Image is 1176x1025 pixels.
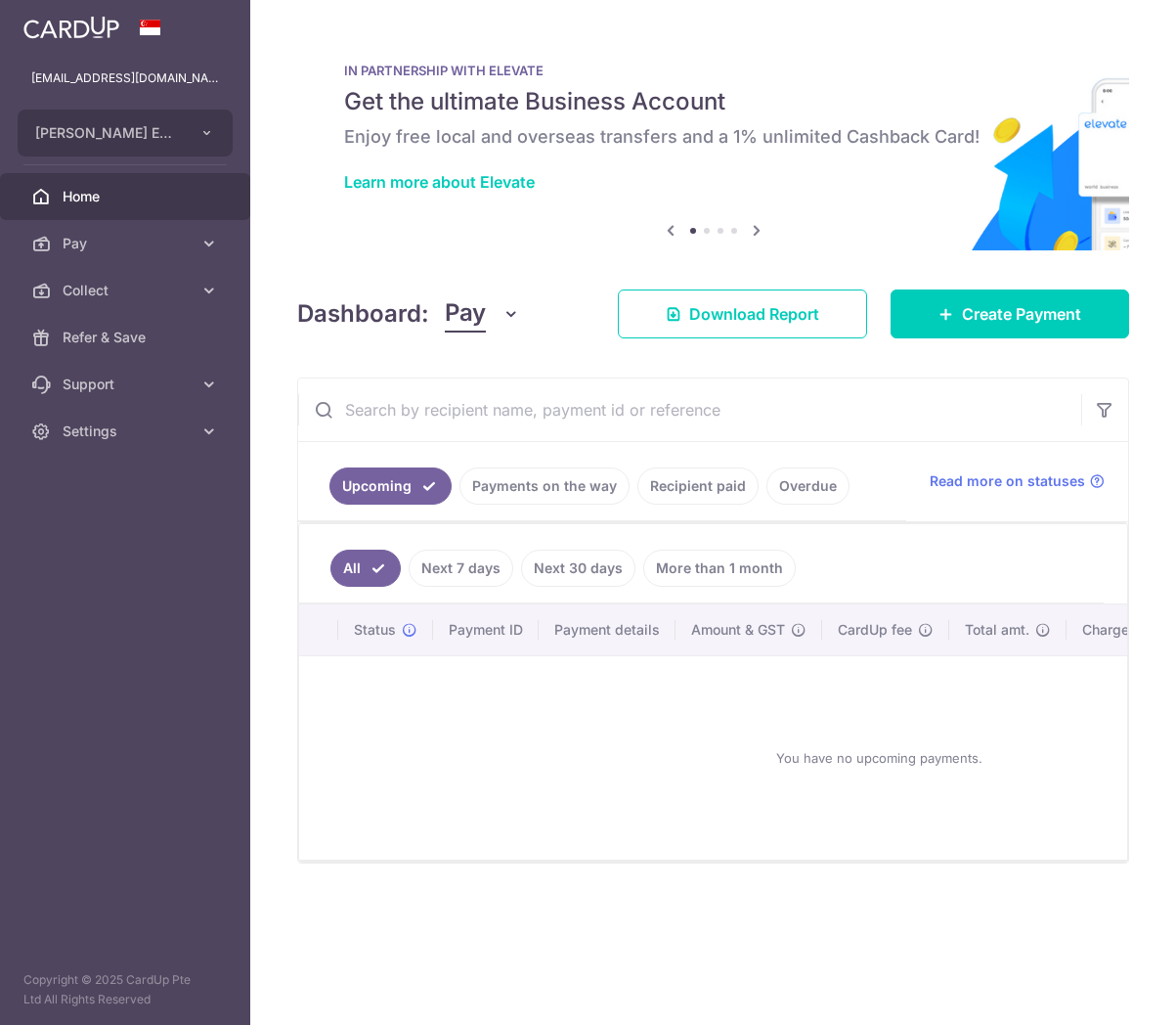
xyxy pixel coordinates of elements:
span: Collect [63,281,192,300]
a: Overdue [766,468,849,505]
span: [PERSON_NAME] EYE CARE PTE. LTD. [35,123,180,143]
a: Next 30 days [521,550,635,587]
p: [EMAIL_ADDRESS][DOMAIN_NAME] [31,68,219,88]
button: [PERSON_NAME] EYE CARE PTE. LTD. [18,110,233,156]
a: More than 1 month [643,550,796,587]
span: Charge date [1082,620,1162,640]
a: Recipient paid [637,468,759,505]
span: Total amt. [965,620,1029,640]
input: Search by recipient name, payment id or reference [298,379,1081,441]
img: Renovation banner [297,31,1129,250]
a: Read more on statuses [930,471,1105,491]
th: Payment details [539,604,675,655]
h6: Enjoy free local and overseas transfers and a 1% unlimited Cashback Card! [344,125,1082,149]
span: CardUp fee [838,620,912,640]
a: Payments on the way [459,468,630,505]
span: Read more on statuses [930,471,1085,491]
span: Settings [63,422,192,441]
a: All [330,550,401,587]
span: Pay [63,234,192,253]
iframe: Opens a widget where you can find more information [1051,966,1156,1015]
h5: Get the ultimate Business Account [344,86,1082,117]
a: Next 7 days [409,550,513,587]
span: Refer & Save [63,328,192,347]
th: Payment ID [433,604,539,655]
a: Download Report [618,290,867,338]
p: IN PARTNERSHIP WITH ELEVATE [344,63,1082,78]
span: Download Report [689,302,819,326]
h4: Dashboard: [297,296,429,332]
a: Create Payment [891,290,1129,338]
img: CardUp [23,16,119,39]
span: Support [63,375,192,394]
button: Pay [445,295,520,333]
a: Learn more about Elevate [344,172,535,192]
span: Amount & GST [691,620,785,640]
span: Status [354,620,396,640]
span: Home [63,187,192,206]
a: Upcoming [329,468,452,505]
span: Pay [445,295,486,333]
span: Create Payment [962,302,1081,326]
